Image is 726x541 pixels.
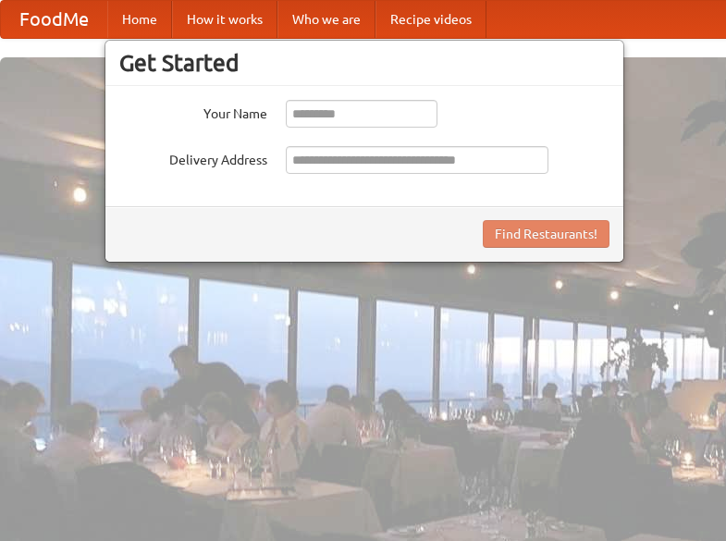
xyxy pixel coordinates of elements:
[107,1,172,38] a: Home
[119,100,267,123] label: Your Name
[172,1,277,38] a: How it works
[277,1,375,38] a: Who we are
[119,146,267,169] label: Delivery Address
[483,220,609,248] button: Find Restaurants!
[1,1,107,38] a: FoodMe
[119,49,609,77] h3: Get Started
[375,1,486,38] a: Recipe videos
